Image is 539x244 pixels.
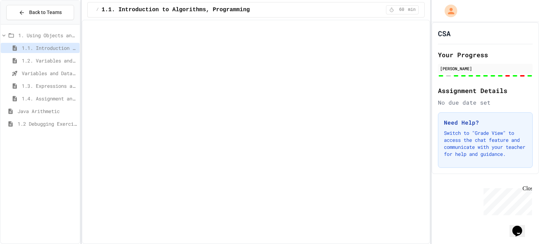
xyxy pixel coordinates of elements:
[18,32,77,39] span: 1. Using Objects and Methods
[22,57,77,64] span: 1.2. Variables and Data Types
[22,82,77,90] span: 1.3. Expressions and Output [New]
[437,3,459,19] div: My Account
[481,185,532,215] iframe: chat widget
[396,7,407,13] span: 60
[22,95,77,102] span: 1.4. Assignment and Input
[444,130,527,158] p: Switch to "Grade View" to access the chat feature and communicate with your teacher for help and ...
[22,44,77,52] span: 1.1. Introduction to Algorithms, Programming, and Compilers
[101,6,300,14] span: 1.1. Introduction to Algorithms, Programming, and Compilers
[6,5,74,20] button: Back to Teams
[438,86,533,95] h2: Assignment Details
[96,7,99,13] span: /
[438,98,533,107] div: No due date set
[18,120,77,127] span: 1.2 Debugging Exercise
[22,70,77,77] span: Variables and Data Types - Quiz
[408,7,416,13] span: min
[440,65,531,72] div: [PERSON_NAME]
[510,216,532,237] iframe: chat widget
[18,107,77,115] span: Java Arithmetic
[3,3,48,45] div: Chat with us now!Close
[444,118,527,127] h3: Need Help?
[29,9,62,16] span: Back to Teams
[438,50,533,60] h2: Your Progress
[438,28,451,38] h1: CSA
